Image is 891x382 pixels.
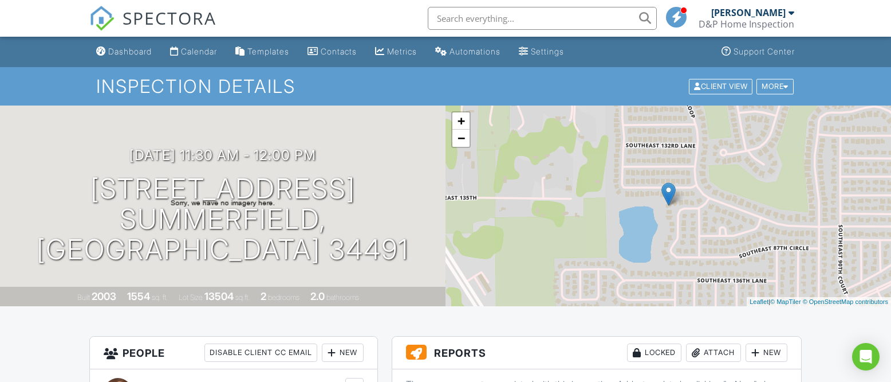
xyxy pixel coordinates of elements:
[165,41,222,63] a: Calendar
[717,41,799,63] a: Support Center
[261,290,266,302] div: 2
[852,343,880,371] div: Open Intercom Messenger
[310,290,325,302] div: 2.0
[321,46,357,56] div: Contacts
[77,293,90,302] span: Built
[127,290,150,302] div: 1554
[204,344,317,362] div: Disable Client CC Email
[303,41,361,63] a: Contacts
[89,15,216,40] a: SPECTORA
[18,174,427,264] h1: [STREET_ADDRESS] SUMMERFIELD, [GEOGRAPHIC_DATA] 34491
[108,46,152,56] div: Dashboard
[689,79,752,94] div: Client View
[531,46,564,56] div: Settings
[204,290,234,302] div: 13504
[235,293,250,302] span: sq.ft.
[123,6,216,30] span: SPECTORA
[514,41,569,63] a: Settings
[450,46,500,56] div: Automations
[770,298,801,305] a: © MapTiler
[96,76,794,96] h1: Inspection Details
[688,81,755,90] a: Client View
[747,297,891,307] div: |
[370,41,421,63] a: Metrics
[452,112,470,130] a: Zoom in
[392,337,801,369] h3: Reports
[129,147,316,163] h3: [DATE] 11:30 am - 12:00 pm
[89,6,115,31] img: The Best Home Inspection Software - Spectora
[231,41,294,63] a: Templates
[428,7,657,30] input: Search everything...
[746,344,787,362] div: New
[92,41,156,63] a: Dashboard
[90,337,378,369] h3: People
[699,18,794,30] div: D&P Home Inspection
[431,41,505,63] a: Automations (Basic)
[179,293,203,302] span: Lot Size
[247,46,289,56] div: Templates
[387,46,417,56] div: Metrics
[686,344,741,362] div: Attach
[627,344,681,362] div: Locked
[326,293,359,302] span: bathrooms
[756,79,794,94] div: More
[152,293,168,302] span: sq. ft.
[452,130,470,147] a: Zoom out
[750,298,768,305] a: Leaflet
[803,298,888,305] a: © OpenStreetMap contributors
[181,46,217,56] div: Calendar
[734,46,795,56] div: Support Center
[322,344,364,362] div: New
[268,293,299,302] span: bedrooms
[711,7,786,18] div: [PERSON_NAME]
[92,290,116,302] div: 2003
